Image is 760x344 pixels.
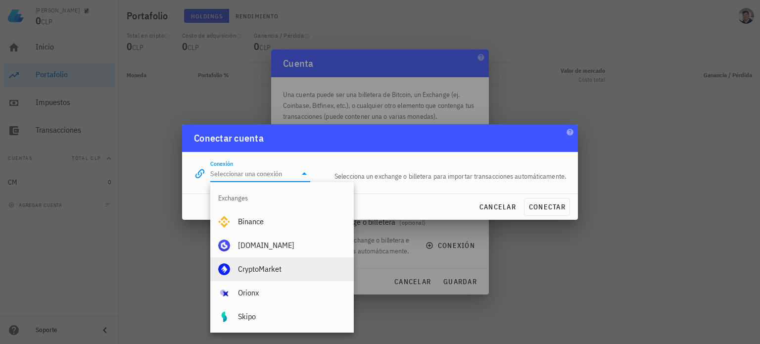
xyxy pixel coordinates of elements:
[524,198,570,216] button: conectar
[238,241,346,250] div: [DOMAIN_NAME]
[475,198,520,216] button: cancelar
[194,130,264,146] div: Conectar cuenta
[210,160,233,167] label: Conexión
[238,312,346,321] div: Skipo
[238,288,346,297] div: Orionx
[238,217,346,226] div: Binance
[316,165,572,188] div: Selecciona un exchange o billetera para importar transacciones automáticamente.
[210,186,354,210] div: Exchanges
[528,202,566,211] span: conectar
[238,264,346,274] div: CryptoMarket
[210,166,296,182] input: Seleccionar una conexión
[479,202,516,211] span: cancelar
